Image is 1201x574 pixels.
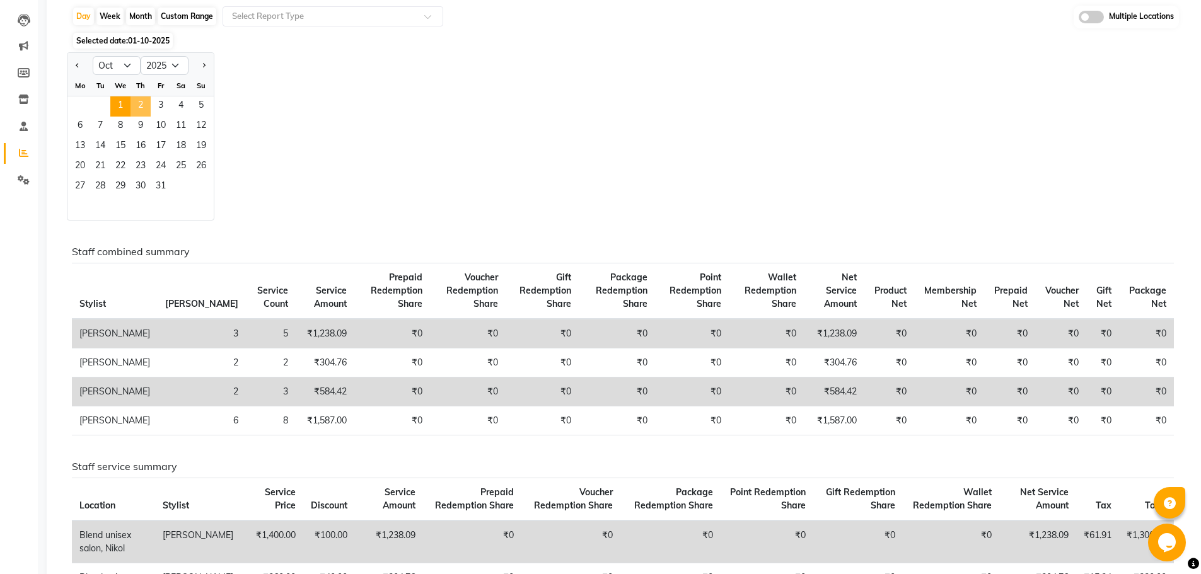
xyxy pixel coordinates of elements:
[1086,348,1119,377] td: ₹0
[158,8,216,25] div: Custom Range
[655,348,729,377] td: ₹0
[171,117,191,137] span: 11
[655,406,729,435] td: ₹0
[110,137,131,157] span: 15
[534,486,613,511] span: Voucher Redemption Share
[131,137,151,157] div: Thursday, October 16, 2025
[296,377,354,406] td: ₹584.42
[151,177,171,197] span: 31
[72,348,158,377] td: [PERSON_NAME]
[729,377,804,406] td: ₹0
[655,377,729,406] td: ₹0
[171,157,191,177] div: Saturday, October 25, 2025
[1086,377,1119,406] td: ₹0
[73,55,83,76] button: Previous month
[506,319,579,348] td: ₹0
[1119,406,1174,435] td: ₹0
[446,272,498,309] span: Voucher Redemption Share
[90,157,110,177] div: Tuesday, October 21, 2025
[171,157,191,177] span: 25
[1096,500,1111,511] span: Tax
[73,8,94,25] div: Day
[191,117,211,137] span: 12
[874,285,907,309] span: Product Net
[984,319,1035,348] td: ₹0
[151,137,171,157] span: 17
[1119,348,1174,377] td: ₹0
[110,177,131,197] span: 29
[1109,11,1174,23] span: Multiple Locations
[296,406,354,435] td: ₹1,587.00
[430,406,506,435] td: ₹0
[72,319,158,348] td: [PERSON_NAME]
[864,406,914,435] td: ₹0
[729,319,804,348] td: ₹0
[171,96,191,117] div: Saturday, October 4, 2025
[506,377,579,406] td: ₹0
[296,319,354,348] td: ₹1,238.09
[90,137,110,157] span: 14
[110,96,131,117] div: Wednesday, October 1, 2025
[131,137,151,157] span: 16
[165,298,238,309] span: [PERSON_NAME]
[191,157,211,177] div: Sunday, October 26, 2025
[519,272,571,309] span: Gift Redemption Share
[72,406,158,435] td: [PERSON_NAME]
[354,348,430,377] td: ₹0
[110,157,131,177] div: Wednesday, October 22, 2025
[355,520,423,563] td: ₹1,238.09
[745,272,796,309] span: Wallet Redemption Share
[999,520,1076,563] td: ₹1,238.09
[506,348,579,377] td: ₹0
[151,157,171,177] div: Friday, October 24, 2025
[90,177,110,197] span: 28
[151,117,171,137] div: Friday, October 10, 2025
[1076,520,1119,563] td: ₹61.91
[96,8,124,25] div: Week
[354,377,430,406] td: ₹0
[158,406,246,435] td: 6
[620,520,721,563] td: ₹0
[131,96,151,117] span: 2
[131,157,151,177] div: Thursday, October 23, 2025
[191,157,211,177] span: 26
[90,157,110,177] span: 21
[90,76,110,96] div: Tu
[151,157,171,177] span: 24
[241,520,303,563] td: ₹1,400.00
[70,137,90,157] span: 13
[804,319,865,348] td: ₹1,238.09
[314,285,347,309] span: Service Amount
[1020,486,1069,511] span: Net Service Amount
[729,348,804,377] td: ₹0
[1145,500,1166,511] span: Total
[151,96,171,117] span: 3
[131,157,151,177] span: 23
[191,137,211,157] span: 19
[354,406,430,435] td: ₹0
[1119,377,1174,406] td: ₹0
[110,117,131,137] div: Wednesday, October 8, 2025
[430,319,506,348] td: ₹0
[1086,406,1119,435] td: ₹0
[90,177,110,197] div: Tuesday, October 28, 2025
[72,520,155,563] td: Blend unisex salon, Nikol
[90,137,110,157] div: Tuesday, October 14, 2025
[191,76,211,96] div: Su
[199,55,209,76] button: Next month
[265,486,296,511] span: Service Price
[383,486,415,511] span: Service Amount
[151,117,171,137] span: 10
[158,319,246,348] td: 3
[151,76,171,96] div: Fr
[913,486,992,511] span: Wallet Redemption Share
[131,177,151,197] div: Thursday, October 30, 2025
[73,33,173,49] span: Selected date:
[257,285,288,309] span: Service Count
[141,56,189,75] select: Select year
[813,520,903,563] td: ₹0
[1035,406,1086,435] td: ₹0
[1096,285,1111,309] span: Gift Net
[1148,524,1188,561] iframe: chat widget
[296,348,354,377] td: ₹304.76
